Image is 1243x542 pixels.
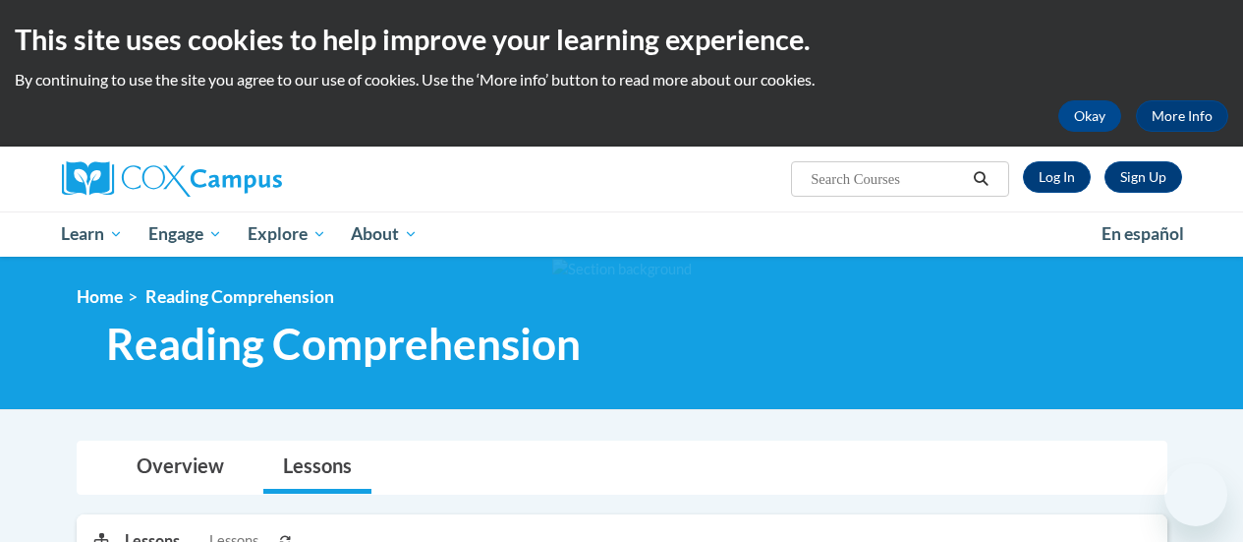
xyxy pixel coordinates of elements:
[1023,161,1091,193] a: Log In
[49,211,137,257] a: Learn
[15,69,1228,90] p: By continuing to use the site you agree to our use of cookies. Use the ‘More info’ button to read...
[972,172,989,187] i: 
[248,222,326,246] span: Explore
[1089,213,1197,255] a: En español
[136,211,235,257] a: Engage
[263,442,371,494] a: Lessons
[338,211,430,257] a: About
[117,442,244,494] a: Overview
[1058,100,1121,132] button: Okay
[1102,223,1184,244] span: En español
[77,286,123,307] a: Home
[966,167,995,191] button: Search
[145,286,334,307] span: Reading Comprehension
[62,161,416,197] a: Cox Campus
[1136,100,1228,132] a: More Info
[351,222,418,246] span: About
[62,161,282,197] img: Cox Campus
[15,20,1228,59] h2: This site uses cookies to help improve your learning experience.
[552,259,692,280] img: Section background
[61,222,123,246] span: Learn
[809,167,966,191] input: Search Courses
[148,222,222,246] span: Engage
[47,211,1197,257] div: Main menu
[1164,463,1227,526] iframe: Button to launch messaging window
[1104,161,1182,193] a: Register
[235,211,339,257] a: Explore
[106,318,581,370] span: Reading Comprehension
